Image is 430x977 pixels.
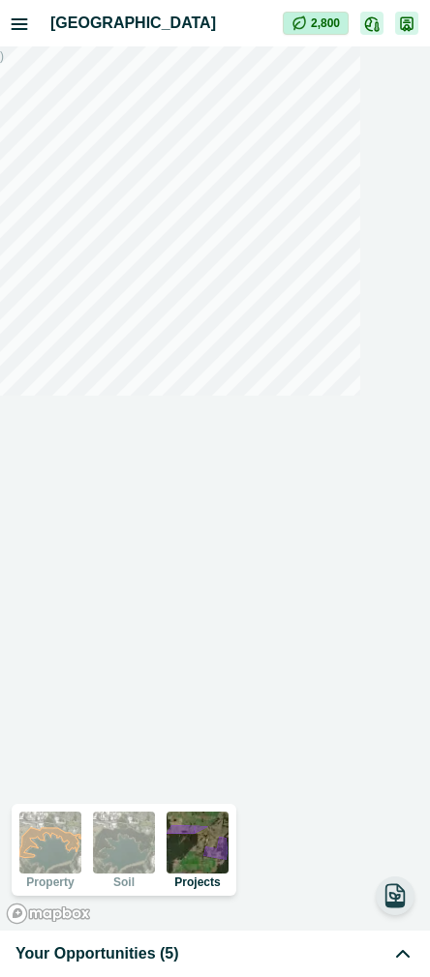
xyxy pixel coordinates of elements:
[6,903,91,925] a: Mapbox logo
[19,812,81,873] img: property preview
[93,812,155,873] img: soil preview
[26,876,74,888] p: Property
[311,15,340,32] p: 2,800
[174,876,220,888] p: Projects
[113,876,135,888] p: Soil
[167,812,229,873] img: projects preview
[15,942,179,965] span: Your Opportunities (5)
[50,12,283,35] h2: [GEOGRAPHIC_DATA]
